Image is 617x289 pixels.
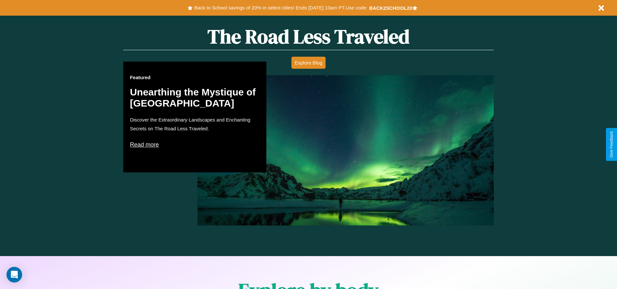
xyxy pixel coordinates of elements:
div: Give Feedback [609,131,614,158]
b: BACK2SCHOOL20 [369,5,412,11]
div: Open Intercom Messenger [7,267,22,282]
button: Explore Blog [291,57,326,69]
p: Discover the Extraordinary Landscapes and Enchanting Secrets on The Road Less Traveled. [130,115,260,133]
p: Read more [130,139,260,150]
button: Back to School savings of 20% in select cities! Ends [DATE] 10am PT.Use code: [193,3,369,12]
h1: The Road Less Traveled [123,23,493,50]
h2: Unearthing the Mystique of [GEOGRAPHIC_DATA] [130,87,260,109]
h3: Featured [130,75,260,80]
